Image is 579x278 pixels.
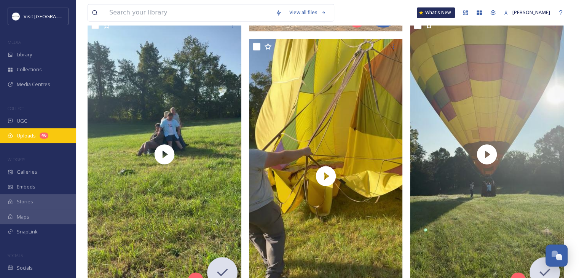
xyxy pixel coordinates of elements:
[17,66,42,73] span: Collections
[8,105,24,111] span: COLLECT
[286,5,330,20] a: View all files
[17,51,32,58] span: Library
[105,4,272,21] input: Search your library
[17,264,33,272] span: Socials
[546,244,568,267] button: Open Chat
[17,228,38,235] span: SnapLink
[17,168,37,176] span: Galleries
[8,252,23,258] span: SOCIALS
[40,133,48,139] div: 46
[17,213,29,220] span: Maps
[17,117,27,125] span: UGC
[17,198,33,205] span: Stories
[24,13,83,20] span: Visit [GEOGRAPHIC_DATA]
[17,81,50,88] span: Media Centres
[8,157,25,162] span: WIDGETS
[500,5,554,20] a: [PERSON_NAME]
[417,7,455,18] a: What's New
[512,9,550,16] span: [PERSON_NAME]
[17,183,35,190] span: Embeds
[12,13,20,20] img: Circle%20Logo.png
[8,39,21,45] span: MEDIA
[17,132,36,139] span: Uploads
